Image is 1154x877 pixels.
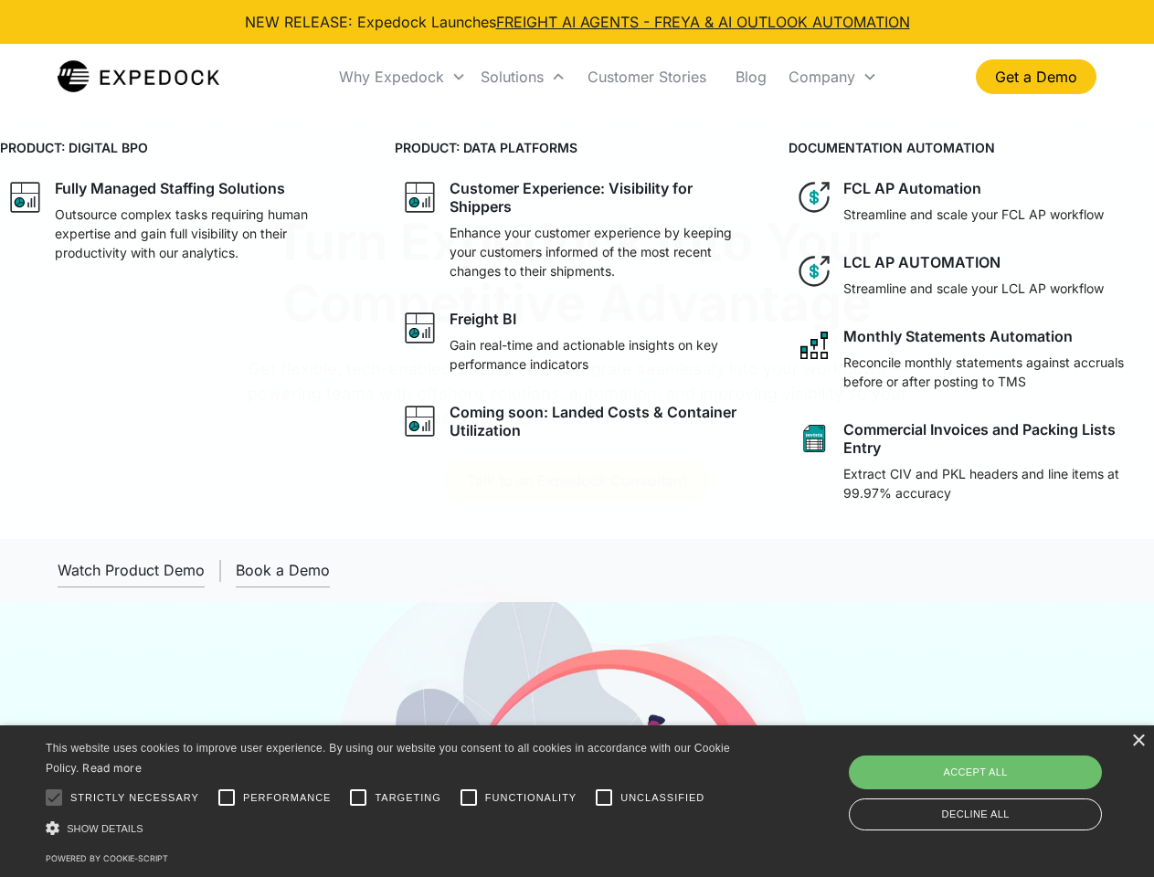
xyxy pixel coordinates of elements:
[843,327,1073,345] div: Monthly Statements Automation
[339,68,444,86] div: Why Expedock
[473,46,573,108] div: Solutions
[7,179,44,216] img: graph icon
[402,179,439,216] img: graph icon
[332,46,473,108] div: Why Expedock
[843,179,981,197] div: FCL AP Automation
[402,403,439,439] img: graph icon
[395,172,760,288] a: graph iconCustomer Experience: Visibility for ShippersEnhance your customer experience by keeping...
[620,790,704,806] span: Unclassified
[485,790,577,806] span: Functionality
[46,853,168,863] a: Powered by cookie-script
[976,59,1096,94] a: Get a Demo
[55,179,285,197] div: Fully Managed Staffing Solutions
[395,396,760,447] a: graph iconComing soon: Landed Costs & Container Utilization
[843,279,1104,298] p: Streamline and scale your LCL AP workflow
[789,320,1154,398] a: network like iconMonthly Statements AutomationReconcile monthly statements against accruals befor...
[58,554,205,587] a: open lightbox
[82,761,142,775] a: Read more
[58,58,219,95] img: Expedock Logo
[236,554,330,587] a: Book a Demo
[243,790,332,806] span: Performance
[402,310,439,346] img: graph icon
[796,327,832,364] img: network like icon
[789,138,1154,157] h4: DOCUMENTATION AUTOMATION
[796,420,832,457] img: sheet icon
[573,46,721,108] a: Customer Stories
[395,302,760,381] a: graph iconFreight BIGain real-time and actionable insights on key performance indicators
[375,790,440,806] span: Targeting
[789,68,855,86] div: Company
[450,335,753,374] p: Gain real-time and actionable insights on key performance indicators
[395,138,760,157] h4: PRODUCT: DATA PLATFORMS
[781,46,884,108] div: Company
[67,823,143,834] span: Show details
[70,790,199,806] span: Strictly necessary
[843,353,1147,391] p: Reconcile monthly statements against accruals before or after posting to TMS
[721,46,781,108] a: Blog
[450,403,753,439] div: Coming soon: Landed Costs & Container Utilization
[789,172,1154,231] a: dollar iconFCL AP AutomationStreamline and scale your FCL AP workflow
[236,561,330,579] div: Book a Demo
[789,246,1154,305] a: dollar iconLCL AP AUTOMATIONStreamline and scale your LCL AP workflow
[843,253,1000,271] div: LCL AP AUTOMATION
[245,11,910,33] div: NEW RELEASE: Expedock Launches
[58,561,205,579] div: Watch Product Demo
[46,819,736,838] div: Show details
[796,179,832,216] img: dollar icon
[450,223,753,280] p: Enhance your customer experience by keeping your customers informed of the most recent changes to...
[796,253,832,290] img: dollar icon
[843,420,1147,457] div: Commercial Invoices and Packing Lists Entry
[58,58,219,95] a: home
[789,413,1154,510] a: sheet iconCommercial Invoices and Packing Lists EntryExtract CIV and PKL headers and line items a...
[450,179,753,216] div: Customer Experience: Visibility for Shippers
[843,464,1147,502] p: Extract CIV and PKL headers and line items at 99.97% accuracy
[496,13,910,31] a: FREIGHT AI AGENTS - FREYA & AI OUTLOOK AUTOMATION
[850,680,1154,877] iframe: Chat Widget
[55,205,358,262] p: Outsource complex tasks requiring human expertise and gain full visibility on their productivity ...
[481,68,544,86] div: Solutions
[46,742,730,776] span: This website uses cookies to improve user experience. By using our website you consent to all coo...
[450,310,516,328] div: Freight BI
[843,205,1104,224] p: Streamline and scale your FCL AP workflow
